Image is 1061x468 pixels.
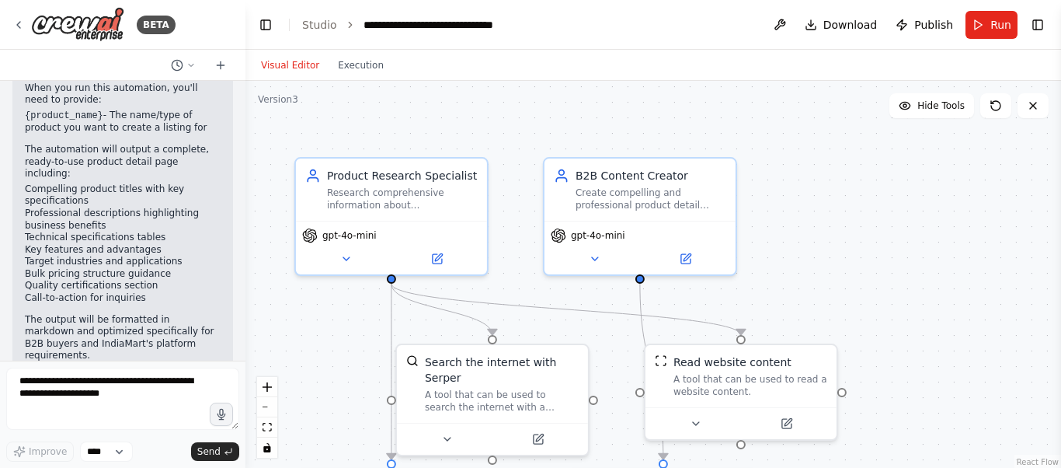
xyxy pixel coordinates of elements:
[257,377,277,458] div: React Flow controls
[25,244,221,257] li: Key features and advantages
[302,19,337,31] a: Studio
[25,110,103,121] code: {product_name}
[743,414,830,433] button: Open in side panel
[889,11,959,39] button: Publish
[210,403,233,426] button: Click to speak your automation idea
[25,256,221,268] li: Target industries and applications
[914,17,953,33] span: Publish
[1027,14,1049,36] button: Show right sidebar
[889,93,974,118] button: Hide Tools
[25,183,221,208] li: Compelling product titles with key specifications
[25,314,221,362] p: The output will be formatted in markdown and optimized specifically for B2B buyers and IndiaMart'...
[322,229,377,242] span: gpt-4o-mini
[329,56,393,75] button: Execution
[165,56,202,75] button: Switch to previous chat
[673,354,791,370] div: Read website content
[384,284,399,459] g: Edge from ef66225d-bf64-4e78-be2e-f011ff5b9510 to 2d2285cc-e9e4-4b3e-b5b2-0fd6ce9edc1f
[823,17,878,33] span: Download
[632,284,671,459] g: Edge from 4c829fd3-efc3-46e6-ae5a-4e3142c1b2aa to 5d88a06c-302b-45a0-bd02-06fc4e6b5d72
[257,417,277,438] button: fit view
[395,344,590,456] div: SerperDevToolSearch the internet with SerperA tool that can be used to search the internet with a...
[257,377,277,397] button: zoom in
[406,354,419,367] img: SerperDevTool
[965,11,1018,39] button: Run
[255,14,277,36] button: Hide left sidebar
[393,250,481,268] button: Open in side panel
[252,56,329,75] button: Visual Editor
[384,284,500,335] g: Edge from ef66225d-bf64-4e78-be2e-f011ff5b9510 to 5b0b7ed8-33d2-4d01-8284-f636ffd917ec
[644,344,838,441] div: ScrapeWebsiteToolRead website contentA tool that can be used to read a website content.
[197,445,221,458] span: Send
[294,157,489,276] div: Product Research SpecialistResearch comprehensive information about {product_name} including spec...
[576,187,726,211] div: Create compelling and professional product detail pages optimized for B2B marketplaces like India...
[6,442,74,462] button: Improve
[576,168,726,183] div: B2B Content Creator
[425,389,579,414] div: A tool that can be used to search the internet with a search_query. Supports different search typ...
[917,100,965,112] span: Hide Tools
[571,229,625,242] span: gpt-4o-mini
[327,168,478,183] div: Product Research Specialist
[25,280,221,292] li: Quality certifications section
[1017,458,1059,466] a: React Flow attribution
[258,93,298,106] div: Version 3
[25,208,221,232] li: Professional descriptions highlighting business benefits
[327,187,478,211] div: Research comprehensive information about {product_name} including specifications, features, marke...
[673,373,827,398] div: A tool that can be used to read a website content.
[543,157,737,276] div: B2B Content CreatorCreate compelling and professional product detail pages optimized for B2B mark...
[25,292,221,305] li: Call-to-action for inquiries
[798,11,884,39] button: Download
[137,16,176,34] div: BETA
[208,56,233,75] button: Start a new chat
[494,430,582,449] button: Open in side panel
[257,397,277,417] button: zoom out
[25,144,221,180] p: The automation will output a complete, ready-to-use product detail page including:
[257,438,277,458] button: toggle interactivity
[25,232,221,244] li: Technical specifications tables
[191,442,239,461] button: Send
[384,284,749,335] g: Edge from ef66225d-bf64-4e78-be2e-f011ff5b9510 to 02863d90-6438-4043-80aa-6d068dac60fa
[425,354,579,386] div: Search the internet with Serper
[29,445,67,458] span: Improve
[25,110,221,134] li: - The name/type of product you want to create a listing for
[655,354,667,367] img: ScrapeWebsiteTool
[25,268,221,281] li: Bulk pricing structure guidance
[302,17,538,33] nav: breadcrumb
[642,250,729,268] button: Open in side panel
[990,17,1011,33] span: Run
[31,7,124,42] img: Logo
[25,82,221,107] p: When you run this automation, you'll need to provide:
